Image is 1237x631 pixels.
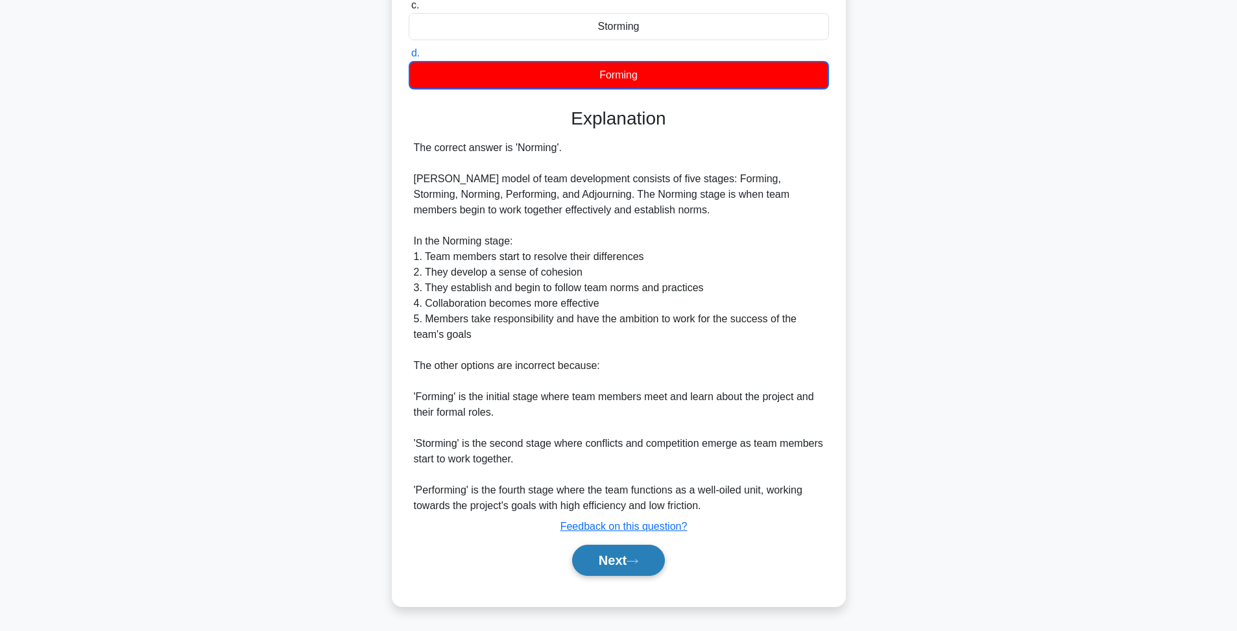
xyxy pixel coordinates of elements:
div: Storming [409,13,829,40]
h3: Explanation [416,108,821,130]
button: Next [572,545,665,576]
div: Forming [409,61,829,89]
span: d. [411,47,420,58]
div: The correct answer is 'Norming'. [PERSON_NAME] model of team development consists of five stages:... [414,140,824,514]
a: Feedback on this question? [560,521,688,532]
